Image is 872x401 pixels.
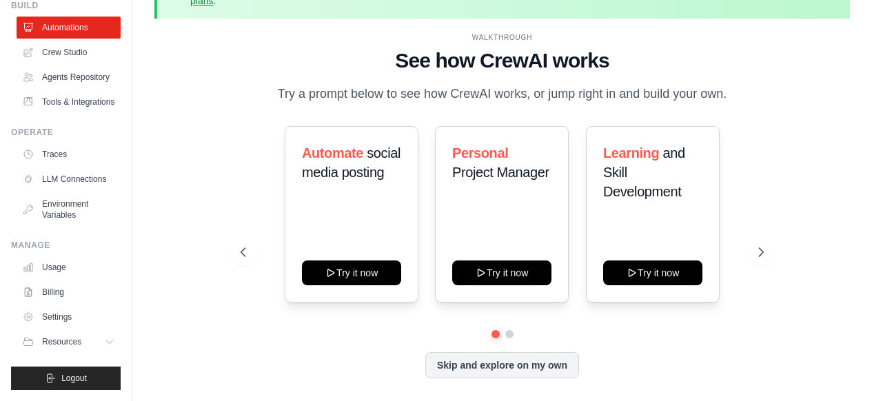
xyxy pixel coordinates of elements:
[42,336,81,347] span: Resources
[302,145,363,161] span: Automate
[17,306,121,328] a: Settings
[803,335,872,401] iframe: Chat Widget
[17,91,121,113] a: Tools & Integrations
[803,335,872,401] div: 聊天小组件
[17,66,121,88] a: Agents Repository
[11,367,121,390] button: Logout
[452,145,508,161] span: Personal
[11,240,121,251] div: Manage
[452,260,551,285] button: Try it now
[11,127,121,138] div: Operate
[241,32,764,43] div: WALKTHROUGH
[302,260,401,285] button: Try it now
[17,331,121,353] button: Resources
[603,145,659,161] span: Learning
[17,143,121,165] a: Traces
[452,165,549,180] span: Project Manager
[425,352,579,378] button: Skip and explore on my own
[603,260,702,285] button: Try it now
[17,168,121,190] a: LLM Connections
[17,281,121,303] a: Billing
[61,373,87,384] span: Logout
[241,48,764,73] h1: See how CrewAI works
[17,41,121,63] a: Crew Studio
[17,256,121,278] a: Usage
[17,193,121,226] a: Environment Variables
[603,145,685,199] span: and Skill Development
[17,17,121,39] a: Automations
[302,145,400,180] span: social media posting
[271,84,734,104] p: Try a prompt below to see how CrewAI works, or jump right in and build your own.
